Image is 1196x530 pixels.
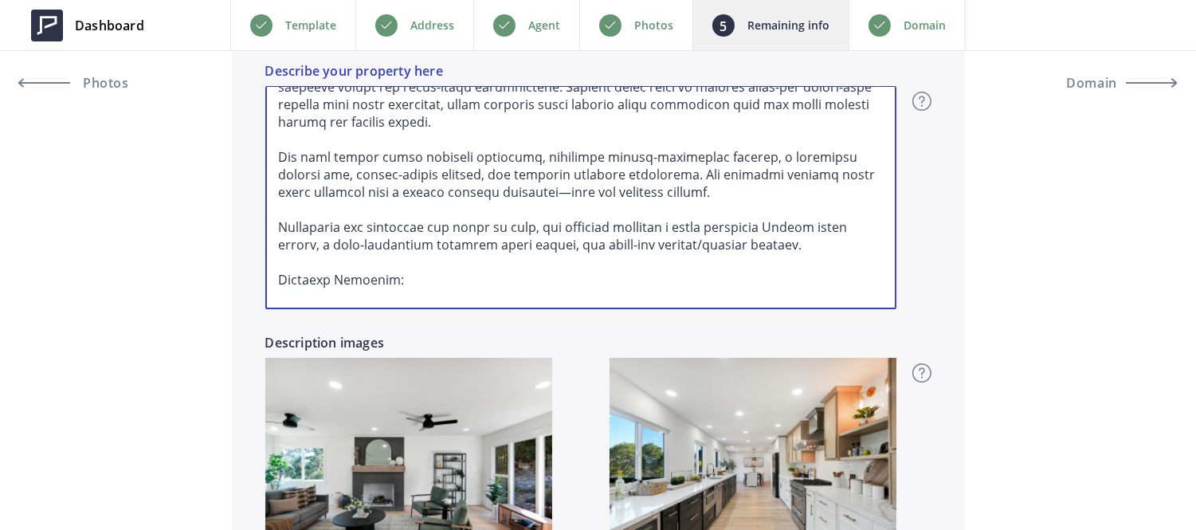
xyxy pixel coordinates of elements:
[904,16,946,35] p: Domain
[747,16,829,35] p: Remaining info
[634,16,673,35] p: Photos
[1033,64,1177,102] button: Domain
[410,16,454,35] p: Address
[912,363,931,383] img: question
[19,64,163,102] a: Photos
[1066,77,1117,89] span: Domain
[265,333,552,358] label: Description images
[912,92,931,111] img: question
[528,16,560,35] p: Agent
[79,77,129,89] span: Photos
[1116,450,1177,511] iframe: Drift Widget Chat Controller
[265,61,896,86] label: Describe your property here
[285,16,336,35] p: Template
[19,2,156,49] a: Dashboard
[75,16,144,35] span: Dashboard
